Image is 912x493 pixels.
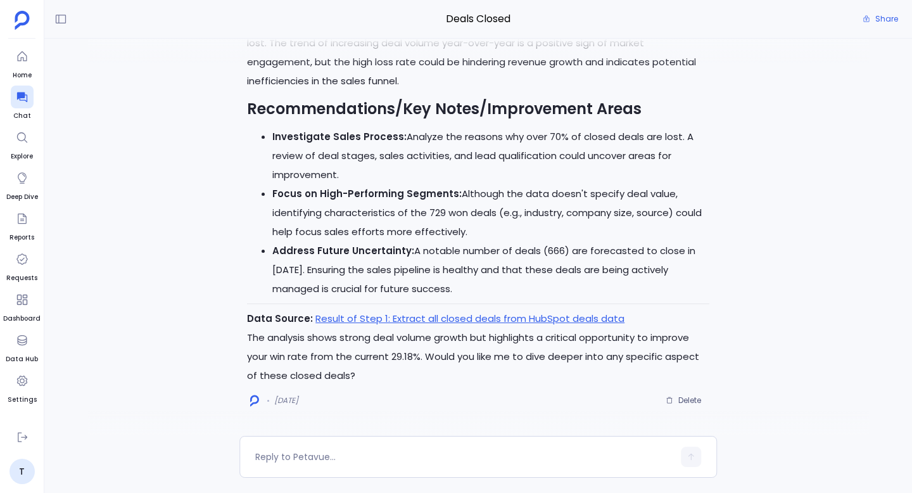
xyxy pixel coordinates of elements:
[9,207,34,243] a: Reports
[855,10,906,28] button: Share
[9,233,34,243] span: Reports
[250,395,259,407] img: logo
[6,248,37,283] a: Requests
[272,187,462,200] strong: Focus on High-Performing Segments:
[272,130,407,143] strong: Investigate Sales Process:
[272,241,709,298] li: A notable number of deals (666) are forecasted to close in [DATE]. Ensuring the sales pipeline is...
[274,395,298,406] span: [DATE]
[272,244,414,257] strong: Address Future Uncertainty:
[657,391,709,410] button: Delete
[15,11,30,30] img: petavue logo
[6,329,38,364] a: Data Hub
[678,395,701,406] span: Delete
[8,395,37,405] span: Settings
[11,45,34,80] a: Home
[6,167,38,202] a: Deep Dive
[272,127,709,184] li: Analyze the reasons why over 70% of closed deals are lost. A review of deal stages, sales activit...
[11,70,34,80] span: Home
[3,288,41,324] a: Dashboard
[3,314,41,324] span: Dashboard
[9,459,35,484] a: T
[11,126,34,162] a: Explore
[8,369,37,405] a: Settings
[247,328,709,385] p: The analysis shows strong deal volume growth but highlights a critical opportunity to improve you...
[239,11,717,27] span: Deals Closed
[272,184,709,241] li: Although the data doesn't specify deal value, identifying characteristics of the 729 won deals (e...
[6,354,38,364] span: Data Hub
[11,111,34,121] span: Chat
[6,192,38,202] span: Deep Dive
[875,14,898,24] span: Share
[6,273,37,283] span: Requests
[11,86,34,121] a: Chat
[247,312,313,325] strong: Data Source:
[247,98,642,119] strong: Recommendations/Key Notes/Improvement Areas
[11,151,34,162] span: Explore
[315,312,624,325] a: Result of Step 1: Extract all closed deals from HubSpot deals data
